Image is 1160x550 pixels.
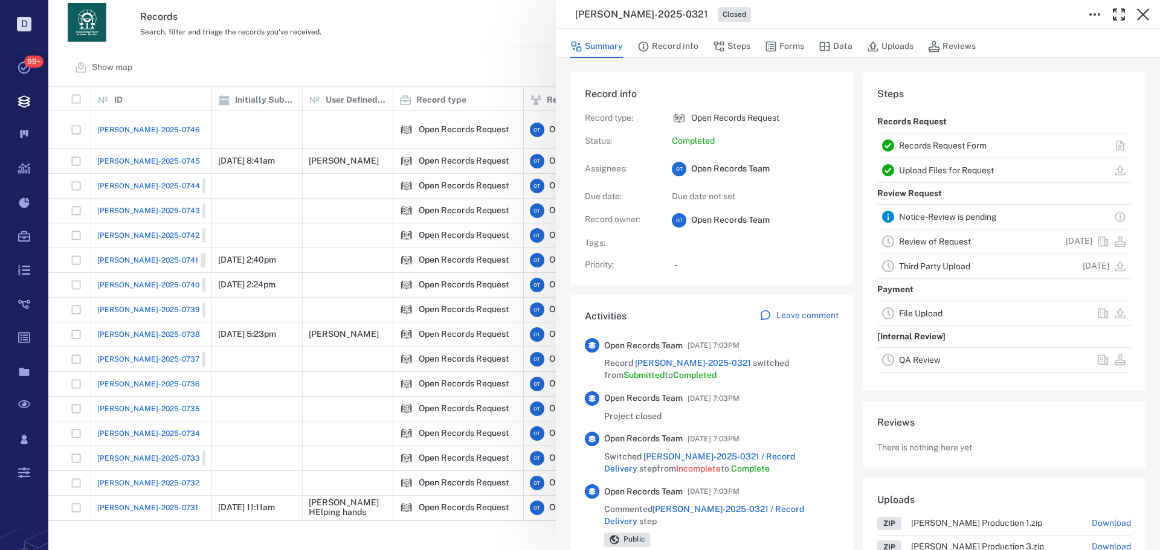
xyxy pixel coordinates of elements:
div: O T [672,213,686,228]
a: File Upload [899,309,942,318]
a: Third Party Upload [899,261,970,271]
span: Switched step from to [604,451,839,475]
a: Download [1092,517,1131,529]
h6: Record info [585,87,839,101]
span: Open Records Team [604,340,683,352]
span: Public [621,534,648,545]
button: Toggle to Edit Boxes [1083,2,1107,27]
h6: Uploads [877,493,915,507]
span: [DATE] 7:03PM [688,391,739,406]
a: Notice-Review is pending [899,212,997,222]
p: Records Request [877,111,947,133]
span: Incomplete [676,464,721,473]
div: ZIP [883,518,895,529]
button: Toggle Fullscreen [1107,2,1131,27]
p: Leave comment [776,310,839,322]
h3: [PERSON_NAME]-2025-0321 [575,7,708,22]
h6: Reviews [877,415,1131,430]
p: Record owner : [585,214,657,226]
span: [DATE] 7:03PM [688,338,739,353]
p: D [17,17,31,31]
h6: Activities [585,309,627,324]
a: [PERSON_NAME]-2025-0321 [635,358,751,368]
button: Forms [765,35,804,58]
a: QA Review [899,355,941,365]
span: [PERSON_NAME] Production 1.zip [911,519,1072,527]
span: [DATE] 7:03PM [688,432,739,446]
a: Leave comment [759,309,839,324]
span: Closed [720,10,749,20]
a: Upload Files for Request [899,165,994,175]
p: Assignees : [585,163,657,175]
p: Status : [585,135,657,147]
p: Record Delivery [877,373,942,394]
span: Submitted [623,370,665,380]
p: Due date : [585,191,657,203]
span: Completed [673,370,717,380]
span: Open Records Team [691,163,770,175]
span: Open Records Team [604,392,683,405]
span: Complete [731,464,770,473]
p: Record type : [585,112,657,124]
button: Data [819,35,852,58]
p: [Internal Review] [877,326,946,348]
p: There is nothing here yet [877,442,972,454]
a: Records Request Form [899,141,987,150]
button: Close [1131,2,1155,27]
img: icon Open Records Request [672,111,686,126]
p: Tags : [585,237,657,249]
button: Summary [570,35,623,58]
div: StepsRecords RequestRecords Request FormUpload Files for RequestReview RequestNotice-Review is pe... [863,72,1145,401]
p: [DATE] [1066,235,1092,248]
button: Reviews [928,35,976,58]
a: [PERSON_NAME]-2025-0321 / Record Delivery [604,452,795,473]
div: O T [672,162,686,176]
div: Open Records Request [672,111,686,126]
p: Review Request [877,183,942,205]
p: Due date not set [672,191,839,203]
span: 99+ [24,56,43,68]
p: Open Records Request [691,112,779,124]
div: Record infoRecord type:icon Open Records RequestOpen Records RequestStatus:CompletedAssignees:OTO... [570,72,853,295]
button: Record info [637,35,698,58]
span: Open Records Team [604,486,683,498]
span: Open Records Team [604,433,683,445]
span: Open Records Team [691,214,770,226]
a: Review of Request [899,237,971,246]
span: Commented step [604,504,839,527]
p: Completed [672,135,839,147]
h6: Steps [877,87,1131,101]
p: Priority : [585,259,657,271]
button: Steps [713,35,750,58]
span: Record switched from to [604,357,839,381]
span: Help [107,8,132,19]
p: - [674,259,839,271]
p: [DATE] [1083,260,1109,272]
button: Uploads [867,35,913,58]
span: Project closed [604,411,662,423]
span: [DATE] 7:03PM [688,484,739,499]
a: [PERSON_NAME]-2025-0321 / Record Delivery [604,504,804,526]
p: Payment [877,279,913,301]
div: ReviewsThere is nothing here yet [863,401,1145,478]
